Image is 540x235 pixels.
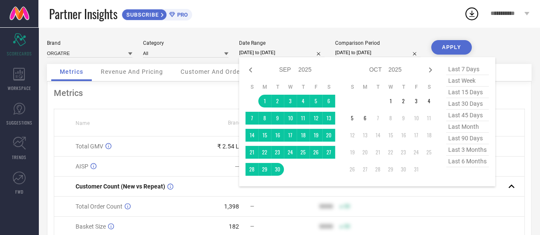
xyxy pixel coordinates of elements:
span: Total Order Count [76,203,123,210]
td: Sat Oct 04 2025 [423,95,435,107]
span: SCORECARDS [7,50,32,57]
span: FWD [15,189,23,195]
div: Brand [47,40,132,46]
th: Thursday [297,84,309,90]
th: Wednesday [284,84,297,90]
a: SUBSCRIBEPRO [122,7,192,20]
td: Fri Oct 03 2025 [410,95,423,107]
span: AISP [76,163,88,170]
div: Open download list [464,6,479,21]
div: 1,398 [224,203,239,210]
span: last 7 days [446,64,489,75]
div: 182 [229,223,239,230]
td: Thu Oct 02 2025 [397,95,410,107]
span: Basket Size [76,223,106,230]
div: ₹ 2.54 L [217,143,239,150]
div: Category [143,40,228,46]
td: Sat Sep 27 2025 [322,146,335,159]
td: Mon Sep 08 2025 [258,112,271,125]
div: — [235,163,239,170]
td: Fri Sep 26 2025 [309,146,322,159]
td: Sat Oct 11 2025 [423,112,435,125]
td: Tue Sep 02 2025 [271,95,284,107]
td: Wed Oct 22 2025 [384,146,397,159]
span: — [250,223,254,229]
td: Wed Oct 08 2025 [384,112,397,125]
td: Sat Sep 20 2025 [322,129,335,142]
th: Saturday [322,84,335,90]
td: Tue Oct 07 2025 [371,112,384,125]
span: last 15 days [446,87,489,98]
span: PRO [175,12,188,18]
td: Sat Oct 25 2025 [423,146,435,159]
td: Sat Sep 13 2025 [322,112,335,125]
span: SUGGESTIONS [6,119,32,126]
td: Thu Sep 04 2025 [297,95,309,107]
th: Friday [410,84,423,90]
th: Sunday [245,84,258,90]
span: — [250,203,254,209]
th: Sunday [346,84,359,90]
span: last month [446,121,489,133]
td: Fri Oct 31 2025 [410,163,423,176]
td: Sun Oct 19 2025 [346,146,359,159]
div: Metrics [54,88,525,98]
div: Previous month [245,65,256,75]
td: Thu Oct 09 2025 [397,112,410,125]
td: Sun Sep 28 2025 [245,163,258,176]
td: Wed Sep 24 2025 [284,146,297,159]
td: Sat Oct 18 2025 [423,129,435,142]
td: Tue Sep 30 2025 [271,163,284,176]
span: last 90 days [446,133,489,144]
div: 9999 [319,203,333,210]
td: Wed Sep 10 2025 [284,112,297,125]
input: Select comparison period [335,48,420,57]
th: Monday [258,84,271,90]
span: Total GMV [76,143,103,150]
th: Tuesday [371,84,384,90]
div: Comparison Period [335,40,420,46]
th: Tuesday [271,84,284,90]
td: Mon Oct 27 2025 [359,163,371,176]
td: Sat Sep 06 2025 [322,95,335,107]
span: Customer And Orders [181,68,246,75]
td: Tue Sep 16 2025 [271,129,284,142]
td: Fri Oct 24 2025 [410,146,423,159]
td: Fri Sep 19 2025 [309,129,322,142]
th: Thursday [397,84,410,90]
td: Thu Sep 25 2025 [297,146,309,159]
th: Saturday [423,84,435,90]
td: Mon Sep 01 2025 [258,95,271,107]
span: 50 [344,223,350,229]
span: TRENDS [12,154,26,160]
td: Wed Oct 15 2025 [384,129,397,142]
span: last 45 days [446,110,489,121]
td: Sun Sep 07 2025 [245,112,258,125]
span: Partner Insights [49,5,117,23]
th: Monday [359,84,371,90]
td: Mon Oct 20 2025 [359,146,371,159]
td: Mon Sep 15 2025 [258,129,271,142]
td: Tue Oct 28 2025 [371,163,384,176]
td: Tue Oct 21 2025 [371,146,384,159]
span: last 6 months [446,156,489,167]
td: Thu Oct 16 2025 [397,129,410,142]
td: Mon Sep 29 2025 [258,163,271,176]
td: Wed Sep 17 2025 [284,129,297,142]
span: 50 [344,203,350,209]
span: last 30 days [446,98,489,110]
td: Thu Oct 23 2025 [397,146,410,159]
td: Fri Sep 05 2025 [309,95,322,107]
span: Customer Count (New vs Repeat) [76,183,165,190]
td: Wed Oct 29 2025 [384,163,397,176]
td: Mon Sep 22 2025 [258,146,271,159]
td: Tue Oct 14 2025 [371,129,384,142]
span: WORKSPACE [8,85,31,91]
td: Tue Sep 09 2025 [271,112,284,125]
td: Thu Oct 30 2025 [397,163,410,176]
td: Mon Oct 13 2025 [359,129,371,142]
span: Revenue And Pricing [101,68,163,75]
td: Fri Oct 10 2025 [410,112,423,125]
div: Next month [425,65,435,75]
th: Friday [309,84,322,90]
